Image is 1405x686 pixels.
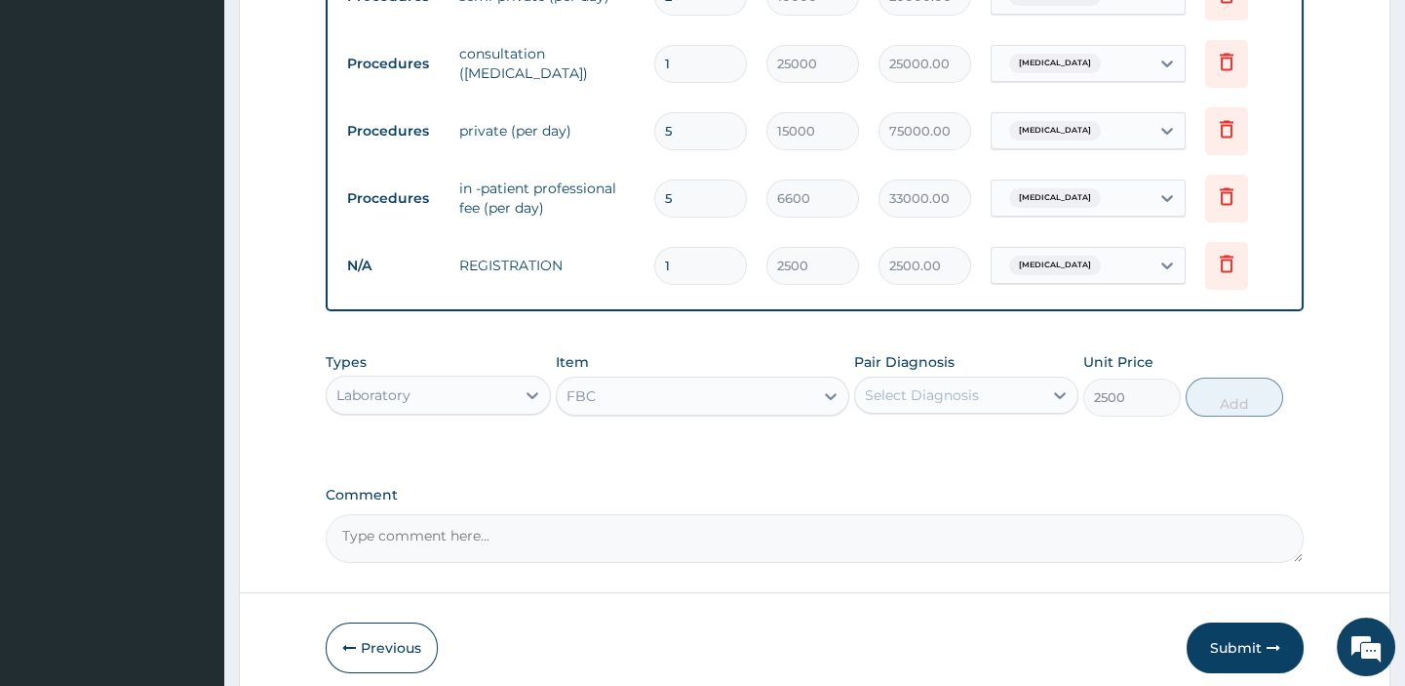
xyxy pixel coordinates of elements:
span: [MEDICAL_DATA] [1009,256,1101,275]
span: [MEDICAL_DATA] [1009,188,1101,208]
td: in -patient professional fee (per day) [449,169,644,227]
div: Chat with us now [101,109,328,135]
td: N/A [337,248,449,284]
label: Item [556,352,589,372]
div: Laboratory [336,385,410,405]
div: Select Diagnosis [865,385,979,405]
button: Submit [1187,623,1304,673]
label: Unit Price [1083,352,1153,372]
td: REGISTRATION [449,246,644,285]
div: Minimize live chat window [320,10,367,57]
textarea: Type your message and hit 'Enter' [10,469,371,538]
button: Add [1186,378,1283,417]
div: FBC [566,386,596,406]
label: Types [326,354,367,371]
img: d_794563401_company_1708531726252_794563401 [36,98,79,146]
span: [MEDICAL_DATA] [1009,121,1101,141]
span: [MEDICAL_DATA] [1009,54,1101,73]
td: private (per day) [449,111,644,150]
td: Procedures [337,46,449,82]
td: Procedures [337,113,449,149]
td: Procedures [337,181,449,217]
td: consultation ([MEDICAL_DATA]) [449,34,644,93]
label: Comment [326,487,1303,504]
button: Previous [326,623,438,673]
label: Pair Diagnosis [854,352,955,372]
span: We're online! [113,214,269,411]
